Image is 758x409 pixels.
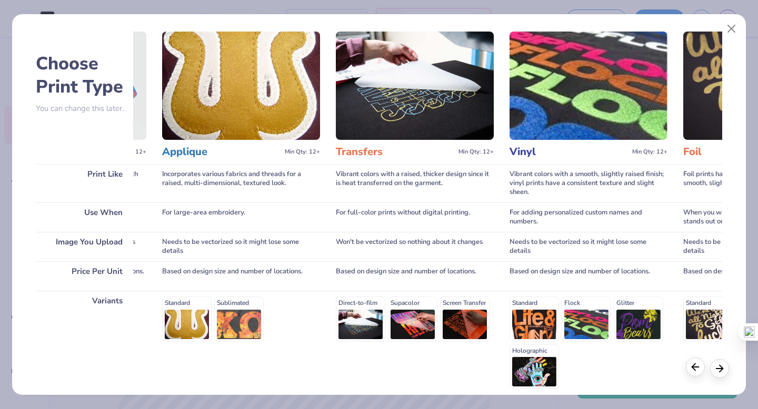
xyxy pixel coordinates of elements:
div: For adding personalized custom names and numbers. [510,202,667,232]
div: Print Like [36,164,133,202]
div: Vibrant colors with a raised, thicker design since it is heat transferred on the garment. [336,164,494,202]
div: Based on design size and number of locations. [336,261,494,291]
div: Needs to be vectorized so it might lose some details [510,232,667,261]
div: Based on design size and number of locations. [510,261,667,291]
div: Price Per Unit [36,261,133,291]
img: one_i.png [744,326,755,338]
div: Needs to be vectorized so it might lose some details [162,232,320,261]
button: Close [722,19,742,39]
img: Vinyl [510,32,667,140]
div: Image You Upload [36,232,133,261]
span: Min Qty: 12+ [632,148,667,156]
h3: Transfers [336,145,454,159]
span: Min Qty: 12+ [285,148,320,156]
div: For full-color prints without digital printing. [336,202,494,232]
span: Min Qty: 12+ [458,148,494,156]
img: Applique [162,32,320,140]
h3: Applique [162,145,281,159]
h2: Choose Print Type [36,52,133,98]
div: Variants [36,291,133,395]
h3: Vinyl [510,145,628,159]
img: Transfers [336,32,494,140]
div: Incorporates various fabrics and threads for a raised, multi-dimensional, textured look. [162,164,320,202]
p: You can change this later. [36,104,133,113]
div: Vibrant colors with a smooth, slightly raised finish; vinyl prints have a consistent texture and ... [510,164,667,202]
div: Use When [36,202,133,232]
div: Based on design size and number of locations. [162,261,320,291]
div: For large-area embroidery. [162,202,320,232]
div: Won't be vectorized so nothing about it changes [336,232,494,261]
